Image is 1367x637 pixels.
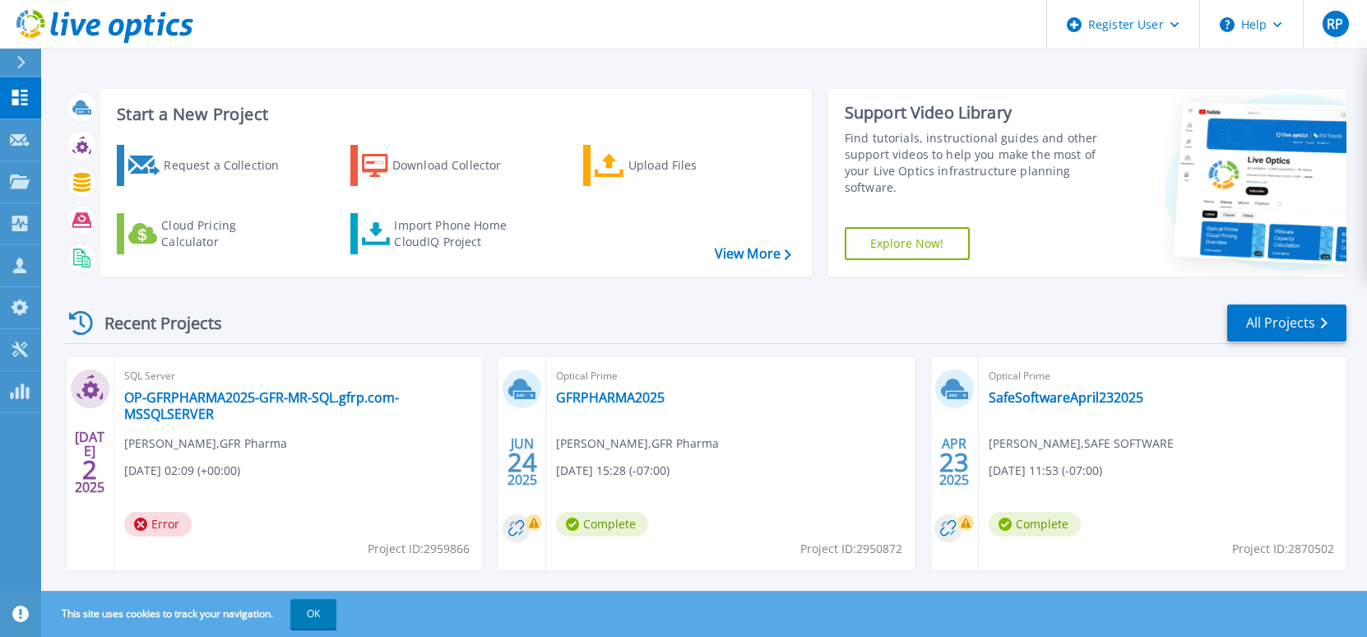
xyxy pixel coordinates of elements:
div: Cloud Pricing Calculator [161,217,293,250]
a: GFRPHARMA2025 [556,389,665,406]
span: Error [124,512,192,537]
span: SQL Server [124,367,472,385]
span: 24 [507,455,537,469]
a: Cloud Pricing Calculator [117,213,300,254]
div: Support Video Library [845,102,1106,123]
div: Request a Collection [164,149,295,182]
span: This site uses cookies to track your navigation. [45,599,336,629]
span: [PERSON_NAME] , SAFE SOFTWARE [989,435,1174,453]
a: Download Collector [350,145,534,186]
a: View More [715,246,791,262]
span: Optical Prime [989,367,1337,385]
div: Recent Projects [63,303,244,343]
span: 23 [939,455,969,469]
div: Download Collector [392,149,524,182]
span: [DATE] 02:09 (+00:00) [124,462,240,480]
span: [PERSON_NAME] , GFR Pharma [556,435,719,453]
div: APR 2025 [938,432,970,492]
span: RP [1327,17,1343,30]
a: Explore Now! [845,227,970,260]
a: All Projects [1227,305,1346,342]
span: Project ID: 2959866 [368,540,470,558]
span: 2 [82,463,97,477]
button: OK [290,599,336,629]
a: Request a Collection [117,145,300,186]
a: Upload Files [583,145,767,186]
div: [DATE] 2025 [74,432,105,492]
span: [PERSON_NAME] , GFR Pharma [124,435,287,453]
div: Upload Files [628,149,760,182]
span: Complete [556,512,648,537]
span: Project ID: 2870502 [1232,540,1334,558]
span: [DATE] 15:28 (-07:00) [556,462,670,480]
div: Find tutorials, instructional guides and other support videos to help you make the most of your L... [845,130,1106,196]
span: Complete [989,512,1081,537]
span: Project ID: 2950872 [800,540,902,558]
h3: Start a New Project [117,105,790,123]
div: Import Phone Home CloudIQ Project [394,217,522,250]
a: OP-GFRPHARMA2025-GFR-MR-SQL.gfrp.com-MSSQLSERVER [124,389,472,422]
div: JUN 2025 [507,432,538,492]
a: SafeSoftwareApril232025 [989,389,1143,406]
span: [DATE] 11:53 (-07:00) [989,462,1102,480]
span: Optical Prime [556,367,904,385]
